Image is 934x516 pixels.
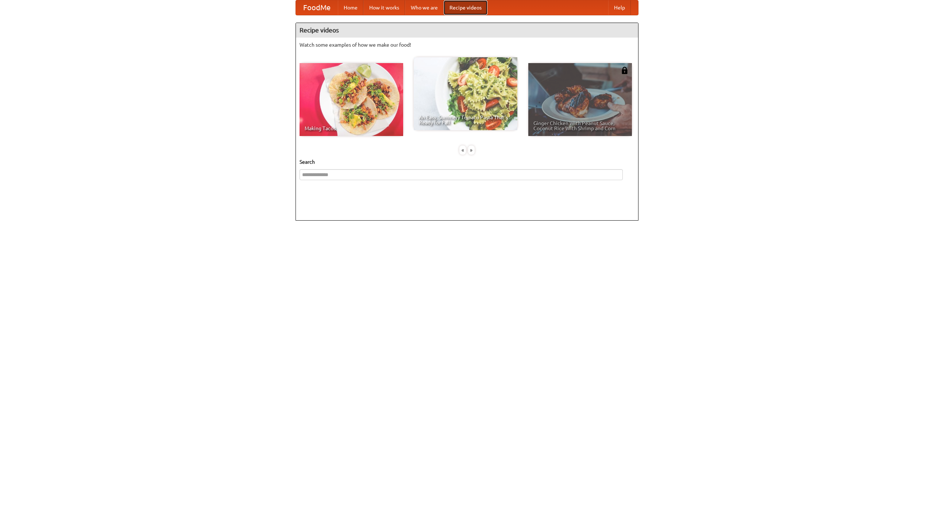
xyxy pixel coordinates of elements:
span: An Easy, Summery Tomato Pasta That's Ready for Fall [419,115,512,125]
div: « [459,146,466,155]
p: Watch some examples of how we make our food! [300,41,634,49]
h4: Recipe videos [296,23,638,38]
h5: Search [300,158,634,166]
img: 483408.png [621,67,628,74]
a: An Easy, Summery Tomato Pasta That's Ready for Fall [414,57,517,130]
div: » [468,146,475,155]
a: Who we are [405,0,444,15]
a: Making Tacos [300,63,403,136]
a: Recipe videos [444,0,487,15]
a: FoodMe [296,0,338,15]
a: Home [338,0,363,15]
a: Help [608,0,631,15]
span: Making Tacos [305,126,398,131]
a: How it works [363,0,405,15]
